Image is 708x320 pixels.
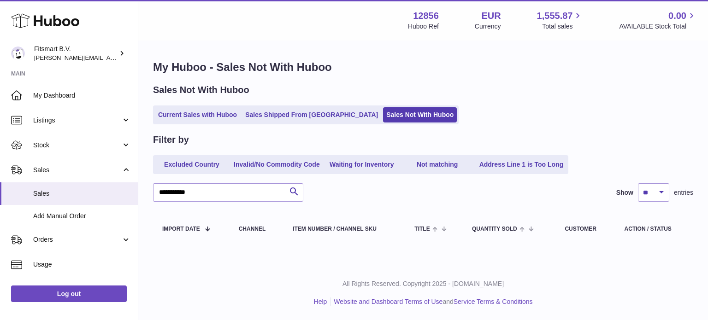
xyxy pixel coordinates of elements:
[537,10,584,31] a: 1,555.87 Total sales
[34,45,117,62] div: Fitsmart B.V.
[472,226,517,232] span: Quantity Sold
[619,22,697,31] span: AVAILABLE Stock Total
[33,235,121,244] span: Orders
[153,134,189,146] h2: Filter by
[11,285,127,302] a: Log out
[155,157,229,172] a: Excluded Country
[33,91,131,100] span: My Dashboard
[155,107,240,122] a: Current Sales with Huboo
[293,226,396,232] div: Item Number / Channel SKU
[325,157,399,172] a: Waiting for Inventory
[625,226,684,232] div: Action / Status
[153,84,249,96] h2: Sales Not With Huboo
[542,22,583,31] span: Total sales
[414,226,430,232] span: Title
[33,116,121,125] span: Listings
[616,188,633,197] label: Show
[230,157,323,172] a: Invalid/No Commodity Code
[33,141,121,150] span: Stock
[153,60,693,75] h1: My Huboo - Sales Not With Huboo
[314,298,327,305] a: Help
[413,10,439,22] strong: 12856
[668,10,686,22] span: 0.00
[34,54,185,61] span: [PERSON_NAME][EMAIL_ADDRESS][DOMAIN_NAME]
[33,260,131,269] span: Usage
[619,10,697,31] a: 0.00 AVAILABLE Stock Total
[162,226,200,232] span: Import date
[674,188,693,197] span: entries
[481,10,501,22] strong: EUR
[476,157,567,172] a: Address Line 1 is Too Long
[239,226,275,232] div: Channel
[11,47,25,60] img: jonathan@leaderoo.com
[565,226,606,232] div: Customer
[408,22,439,31] div: Huboo Ref
[537,10,573,22] span: 1,555.87
[475,22,501,31] div: Currency
[33,166,121,175] span: Sales
[334,298,442,305] a: Website and Dashboard Terms of Use
[146,279,701,288] p: All Rights Reserved. Copyright 2025 - [DOMAIN_NAME]
[401,157,474,172] a: Not matching
[454,298,533,305] a: Service Terms & Conditions
[383,107,457,122] a: Sales Not With Huboo
[242,107,381,122] a: Sales Shipped From [GEOGRAPHIC_DATA]
[33,189,131,198] span: Sales
[330,297,532,306] li: and
[33,212,131,221] span: Add Manual Order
